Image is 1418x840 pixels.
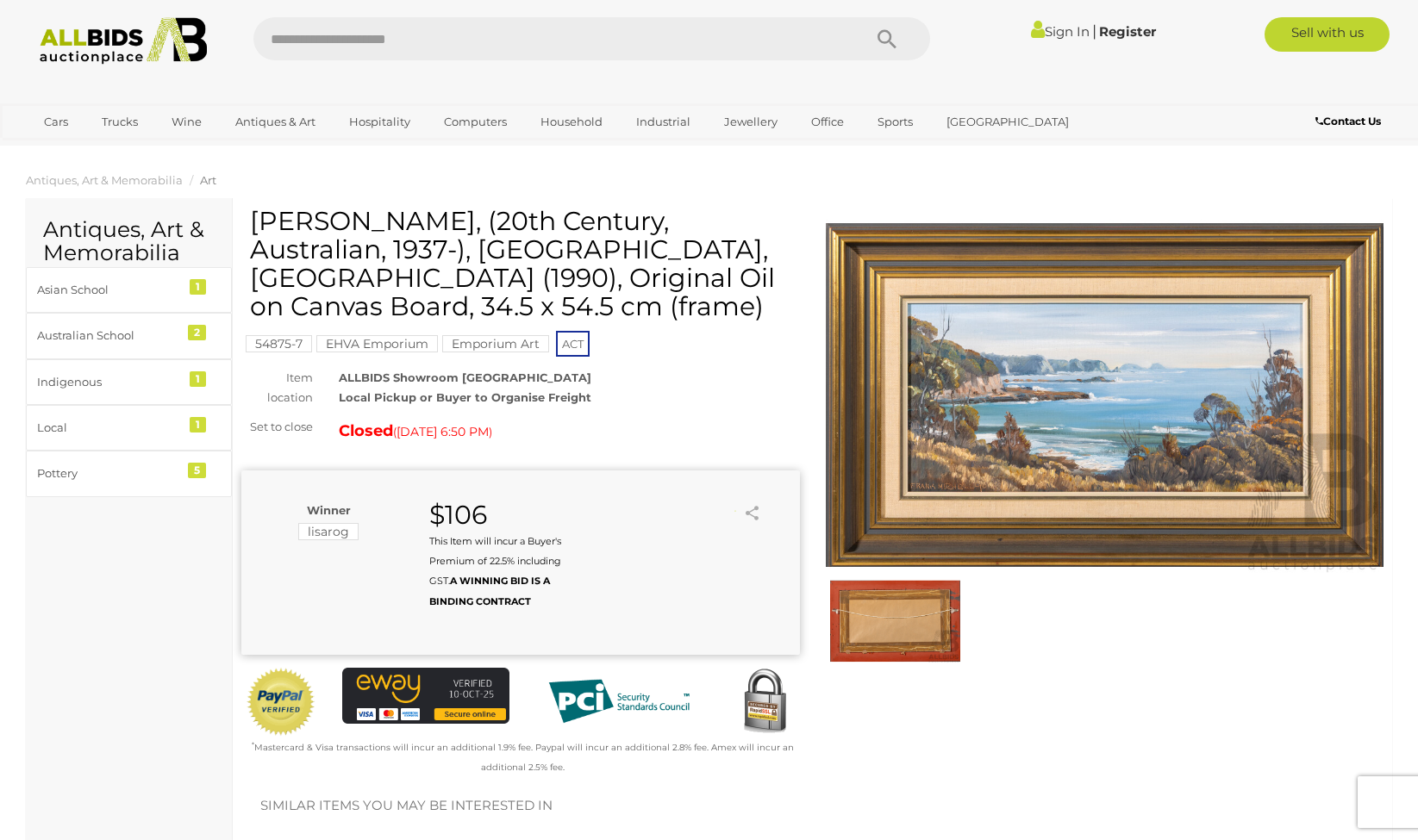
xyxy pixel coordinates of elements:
[298,523,359,540] mark: lisarog
[190,279,206,295] div: 1
[37,464,179,483] div: Pottery
[429,535,561,607] small: This Item will incur a Buyer's Premium of 22.5% including GST.
[190,371,206,387] div: 1
[339,390,591,404] strong: Local Pickup or Buyer to Organise Freight
[37,326,179,345] div: Australian School
[246,335,312,352] mark: 54875-7
[30,17,217,65] img: Allbids.com.au
[433,108,518,136] a: Computers
[26,267,232,313] a: Asian School 1
[844,17,930,60] button: Search
[1092,22,1096,40] span: |
[342,668,509,724] img: eWAY Payment Gateway
[1315,112,1385,131] a: Contact Us
[556,331,590,357] span: ACT
[529,108,614,136] a: Household
[188,463,206,478] div: 5
[442,335,549,352] mark: Emporium Art
[625,108,702,136] a: Industrial
[26,451,232,496] a: Pottery 5
[339,421,393,440] strong: Closed
[1099,23,1156,40] a: Register
[26,173,183,187] a: Antiques, Art & Memorabilia
[91,108,149,136] a: Trucks
[393,425,492,439] span: ( )
[1315,115,1381,128] b: Contact Us
[26,313,232,358] a: Australian School 2
[250,207,796,320] h1: [PERSON_NAME], (20th Century, Australian, 1937-), [GEOGRAPHIC_DATA], [GEOGRAPHIC_DATA] (1990), Or...
[26,359,232,405] a: Indigenous 1
[1031,23,1090,40] a: Sign In
[246,337,312,351] a: 54875-7
[338,108,422,136] a: Hospitality
[200,173,216,187] a: Art
[43,218,215,265] h2: Antiques, Art & Memorabilia
[190,417,206,432] div: 1
[442,337,549,351] a: Emporium Art
[246,668,316,737] img: Official PayPal Seal
[252,742,794,773] small: Mastercard & Visa transactions will incur an additional 1.9% fee. Paypal will incur an additional...
[37,280,179,300] div: Asian School
[429,575,550,607] b: A WINNING BID IS A BINDING CONTRACT
[228,417,326,437] div: Set to close
[1265,17,1390,52] a: Sell with us
[224,108,327,136] a: Antiques & Art
[260,799,1365,813] h2: Similar items you may be interested in
[535,668,703,735] img: PCI DSS compliant
[316,337,438,351] a: EHVA Emporium
[800,108,855,136] a: Office
[826,215,1384,575] img: Frank Mitchell, (20th Century, Australian, 1937-), South Coast Scene, NSW (1990), Original Oil on...
[26,405,232,451] a: Local 1
[339,370,591,384] strong: ALLBIDS Showroom [GEOGRAPHIC_DATA]
[730,668,799,737] img: Secured by Rapid SSL
[720,502,737,520] li: Watch this item
[37,418,179,438] div: Local
[188,325,206,340] div: 2
[429,499,487,531] strong: $106
[866,108,924,136] a: Sports
[228,368,326,408] div: Item location
[935,108,1080,136] a: [GEOGRAPHIC_DATA]
[713,108,789,136] a: Jewellery
[316,335,438,352] mark: EHVA Emporium
[830,579,961,663] img: Frank Mitchell, (20th Century, Australian, 1937-), South Coast Scene, NSW (1990), Original Oil on...
[37,372,179,392] div: Indigenous
[397,424,489,439] span: [DATE] 6:50 PM
[33,108,79,136] a: Cars
[307,503,351,517] b: Winner
[160,108,213,136] a: Wine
